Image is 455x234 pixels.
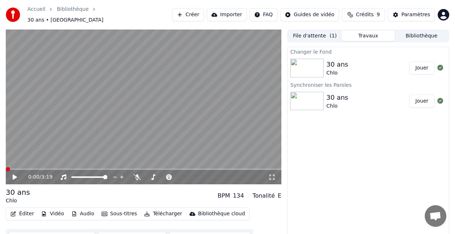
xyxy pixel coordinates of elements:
button: Guides de vidéo [280,8,339,21]
button: Télécharger [141,209,185,219]
button: Jouer [409,62,434,75]
div: Paramètres [401,11,430,18]
span: 9 [376,11,380,18]
button: Jouer [409,95,434,108]
button: Vidéo [38,209,67,219]
button: Éditer [8,209,37,219]
button: File d'attente [288,31,342,41]
div: Chlo [326,69,348,77]
span: Crédits [356,11,374,18]
button: Audio [68,209,97,219]
div: Chlo [6,197,30,204]
img: youka [6,8,20,22]
button: Créer [172,8,204,21]
button: FAQ [250,8,277,21]
div: BPM [218,192,230,200]
div: E [278,192,281,200]
div: 134 [233,192,244,200]
div: 30 ans [326,59,348,69]
a: Bibliothèque [57,6,89,13]
button: Crédits9 [342,8,385,21]
span: 3:19 [41,174,52,181]
button: Travaux [342,31,395,41]
button: Bibliothèque [395,31,448,41]
div: Tonalité [253,192,275,200]
button: Importer [207,8,247,21]
div: / [28,174,45,181]
div: Ouvrir le chat [425,205,446,227]
div: Bibliothèque cloud [198,210,245,217]
div: Changer le Fond [287,47,449,56]
nav: breadcrumb [27,6,172,24]
button: Paramètres [388,8,435,21]
span: 30 ans • [GEOGRAPHIC_DATA] [27,17,103,24]
div: 30 ans [326,93,348,103]
span: 0:00 [28,174,39,181]
span: ( 1 ) [330,32,337,40]
div: Chlo [326,103,348,110]
a: Accueil [27,6,45,13]
div: Synchroniser les Paroles [287,80,449,89]
button: Sous-titres [99,209,140,219]
div: 30 ans [6,187,30,197]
